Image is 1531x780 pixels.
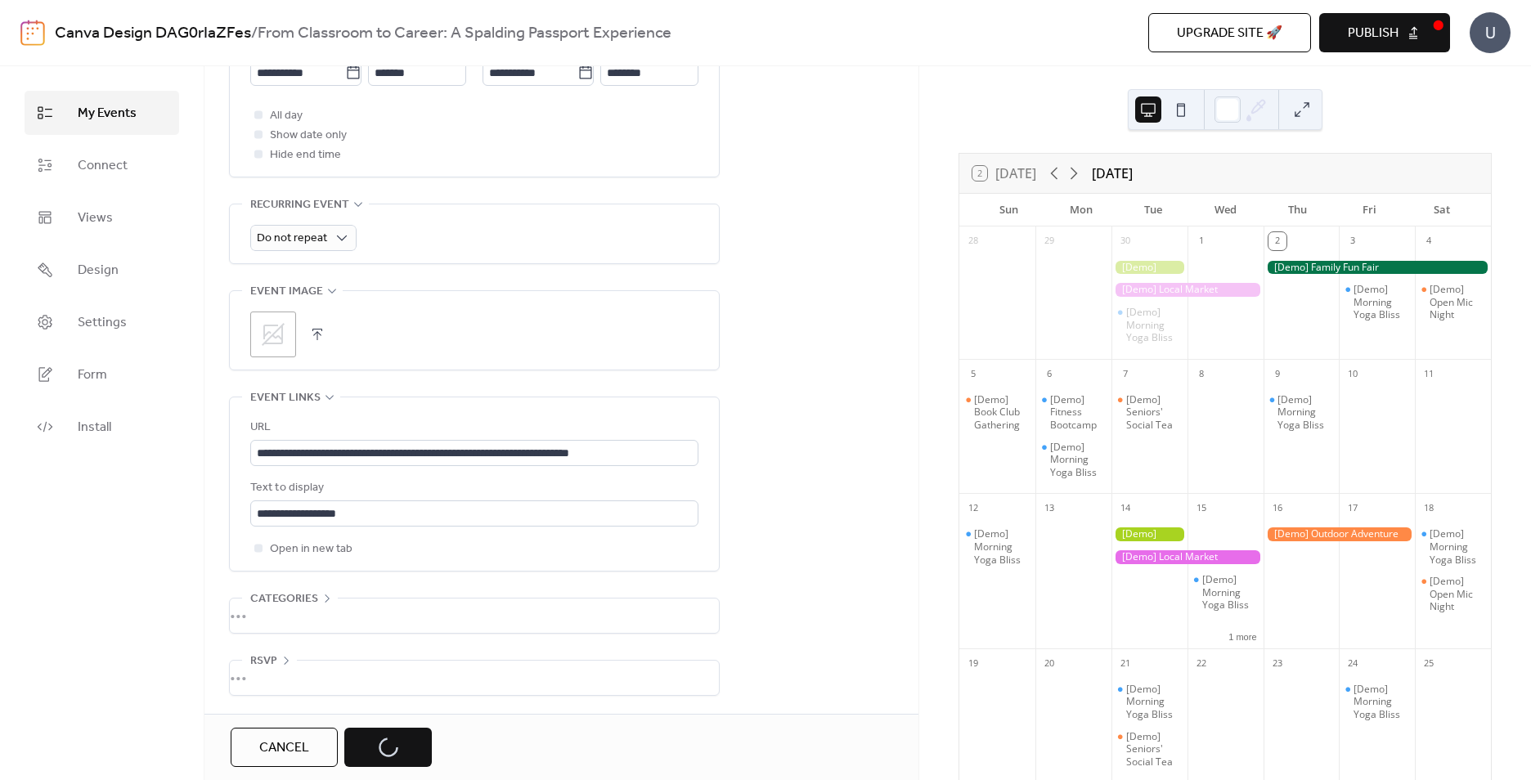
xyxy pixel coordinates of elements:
[250,195,349,215] span: Recurring event
[1415,527,1491,566] div: [Demo] Morning Yoga Bliss
[250,589,318,609] span: Categories
[55,18,251,49] a: Canva Design DAG0rIaZFes
[78,418,111,437] span: Install
[1430,575,1484,613] div: [Demo] Open Mic Night
[1040,654,1058,672] div: 20
[250,312,296,357] div: ;
[25,248,179,292] a: Design
[1111,683,1188,721] div: [Demo] Morning Yoga Bliss
[251,18,258,49] b: /
[25,195,179,240] a: Views
[1116,232,1134,250] div: 30
[1268,654,1286,672] div: 23
[1344,232,1362,250] div: 3
[270,106,303,126] span: All day
[270,146,341,165] span: Hide end time
[1406,194,1478,226] div: Sat
[1111,527,1188,541] div: [Demo] Gardening Workshop
[1148,13,1311,52] button: Upgrade site 🚀
[1261,194,1333,226] div: Thu
[1116,365,1134,383] div: 7
[250,478,695,498] div: Text to display
[1116,499,1134,517] div: 14
[964,499,982,517] div: 12
[1126,683,1181,721] div: [Demo] Morning Yoga Bliss
[1470,12,1511,53] div: U
[1035,441,1111,479] div: [Demo] Morning Yoga Bliss
[25,143,179,187] a: Connect
[25,352,179,397] a: Form
[1126,306,1181,344] div: [Demo] Morning Yoga Bliss
[1188,573,1264,612] div: [Demo] Morning Yoga Bliss
[1189,194,1261,226] div: Wed
[25,300,179,344] a: Settings
[230,598,719,633] div: •••
[1111,730,1188,769] div: [Demo] Seniors' Social Tea
[974,527,1029,566] div: [Demo] Morning Yoga Bliss
[1415,283,1491,321] div: [Demo] Open Mic Night
[1117,194,1189,226] div: Tue
[1268,499,1286,517] div: 16
[1354,283,1408,321] div: [Demo] Morning Yoga Bliss
[1050,393,1105,432] div: [Demo] Fitness Bootcamp
[1420,232,1438,250] div: 4
[1040,232,1058,250] div: 29
[1420,499,1438,517] div: 18
[78,208,113,228] span: Views
[1415,575,1491,613] div: [Demo] Open Mic Night
[964,654,982,672] div: 19
[250,388,321,408] span: Event links
[959,393,1035,432] div: [Demo] Book Club Gathering
[964,232,982,250] div: 28
[20,20,45,46] img: logo
[1192,232,1210,250] div: 1
[1126,393,1181,432] div: [Demo] Seniors' Social Tea
[1264,261,1491,275] div: [Demo] Family Fun Fair
[1050,441,1105,479] div: [Demo] Morning Yoga Bliss
[270,540,352,559] span: Open in new tab
[1344,499,1362,517] div: 17
[1111,550,1264,564] div: [Demo] Local Market
[1268,232,1286,250] div: 2
[964,365,982,383] div: 5
[1430,527,1484,566] div: [Demo] Morning Yoga Bliss
[78,261,119,280] span: Design
[78,104,137,123] span: My Events
[25,405,179,449] a: Install
[1264,393,1340,432] div: [Demo] Morning Yoga Bliss
[1348,24,1399,43] span: Publish
[1040,365,1058,383] div: 6
[258,18,671,49] b: From Classroom to Career: A Spalding Passport Experience
[1111,393,1188,432] div: [Demo] Seniors' Social Tea
[230,661,719,695] div: •••
[1192,654,1210,672] div: 22
[259,738,309,758] span: Cancel
[257,227,327,249] span: Do not repeat
[1319,13,1450,52] button: Publish
[1277,393,1332,432] div: [Demo] Morning Yoga Bliss
[1420,365,1438,383] div: 11
[1035,393,1111,432] div: [Demo] Fitness Bootcamp
[1344,654,1362,672] div: 24
[1420,654,1438,672] div: 25
[1222,629,1263,643] button: 1 more
[78,156,128,176] span: Connect
[1430,283,1484,321] div: [Demo] Open Mic Night
[1339,683,1415,721] div: [Demo] Morning Yoga Bliss
[1268,365,1286,383] div: 9
[972,194,1044,226] div: Sun
[270,126,347,146] span: Show date only
[1126,730,1181,769] div: [Demo] Seniors' Social Tea
[1339,283,1415,321] div: [Demo] Morning Yoga Bliss
[1111,261,1188,275] div: [Demo] Gardening Workshop
[231,728,338,767] button: Cancel
[1177,24,1282,43] span: Upgrade site 🚀
[250,282,323,302] span: Event image
[250,652,277,671] span: RSVP
[1116,654,1134,672] div: 21
[1192,365,1210,383] div: 8
[1333,194,1405,226] div: Fri
[1111,306,1188,344] div: [Demo] Morning Yoga Bliss
[1092,164,1133,183] div: [DATE]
